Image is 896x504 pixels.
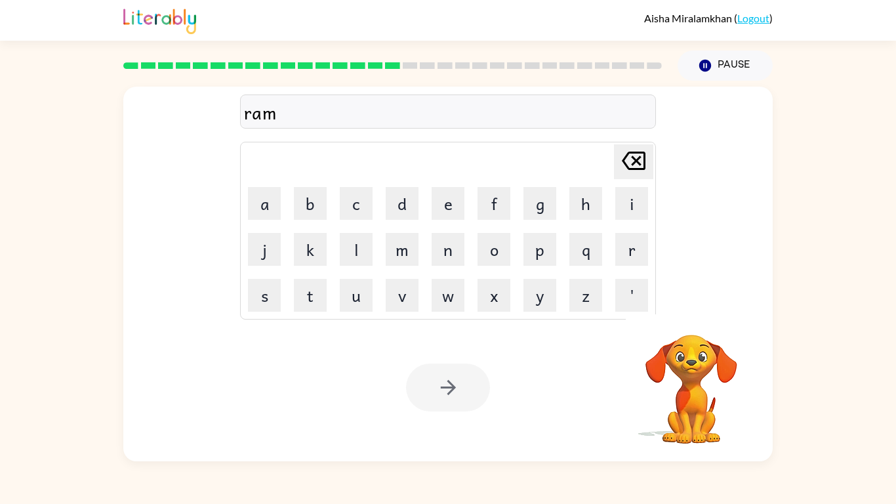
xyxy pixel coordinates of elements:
[523,187,556,220] button: g
[294,233,327,266] button: k
[432,233,464,266] button: n
[386,233,418,266] button: m
[340,233,373,266] button: l
[248,279,281,312] button: s
[386,187,418,220] button: d
[248,187,281,220] button: a
[478,233,510,266] button: o
[523,279,556,312] button: y
[294,279,327,312] button: t
[478,187,510,220] button: f
[386,279,418,312] button: v
[737,12,769,24] a: Logout
[615,279,648,312] button: '
[678,51,773,81] button: Pause
[644,12,773,24] div: ( )
[569,187,602,220] button: h
[248,233,281,266] button: j
[244,98,652,126] div: ram
[523,233,556,266] button: p
[569,279,602,312] button: z
[626,314,757,446] video: Your browser must support playing .mp4 files to use Literably. Please try using another browser.
[478,279,510,312] button: x
[294,187,327,220] button: b
[123,5,196,34] img: Literably
[340,279,373,312] button: u
[432,187,464,220] button: e
[615,233,648,266] button: r
[340,187,373,220] button: c
[569,233,602,266] button: q
[644,12,734,24] span: Aisha Miralamkhan
[432,279,464,312] button: w
[615,187,648,220] button: i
